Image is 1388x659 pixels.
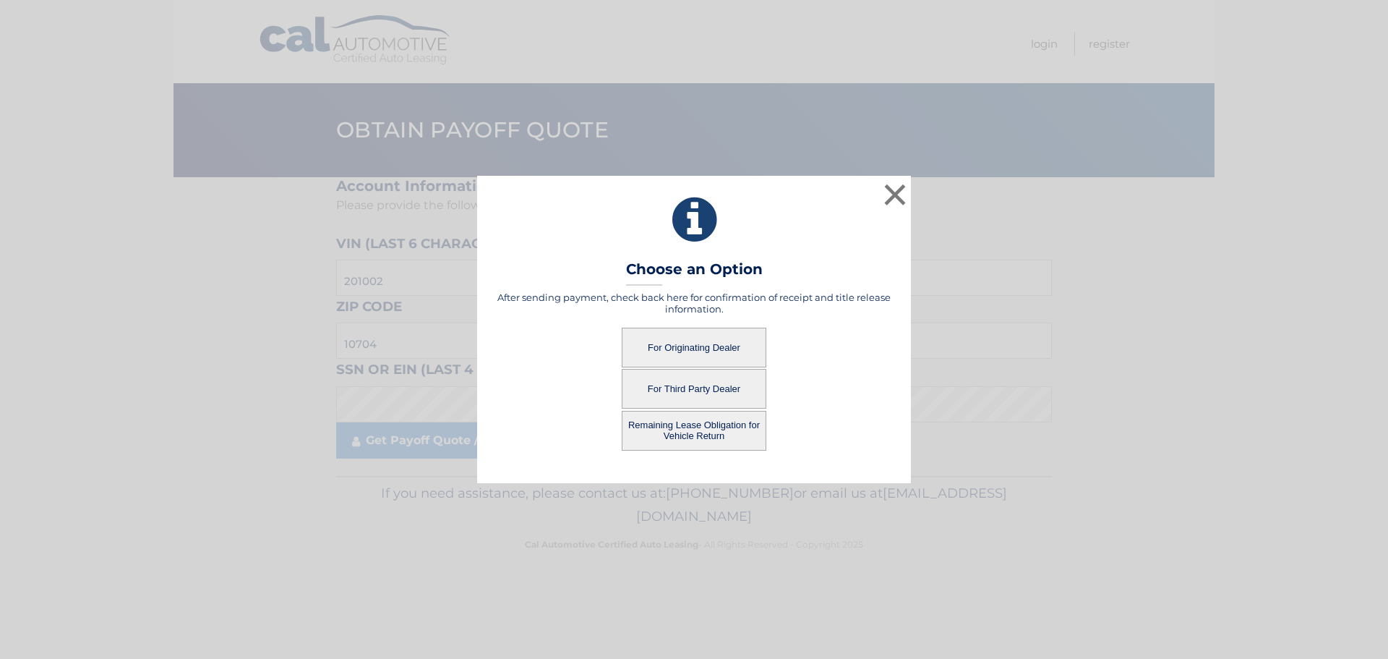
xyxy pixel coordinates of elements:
h5: After sending payment, check back here for confirmation of receipt and title release information. [495,292,893,315]
button: Remaining Lease Obligation for Vehicle Return [622,411,766,451]
button: For Originating Dealer [622,328,766,367]
h3: Choose an Option [626,260,763,286]
button: × [881,180,909,209]
button: For Third Party Dealer [622,369,766,409]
